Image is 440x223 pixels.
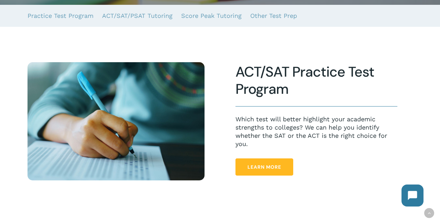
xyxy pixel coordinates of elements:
[250,5,297,27] a: Other Test Prep
[235,64,397,98] h2: ACT/SAT Practice Test Program
[27,62,205,180] img: Test Taking 2
[181,5,242,27] a: Score Peak Tutoring
[27,5,93,27] a: Practice Test Program
[102,5,173,27] a: ACT/SAT/PSAT Tutoring
[235,158,293,176] a: Learn More
[235,115,397,148] p: Which test will better highlight your academic strengths to colleges? We can help you identify wh...
[395,178,430,213] iframe: Chatbot
[247,164,281,170] span: Learn More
